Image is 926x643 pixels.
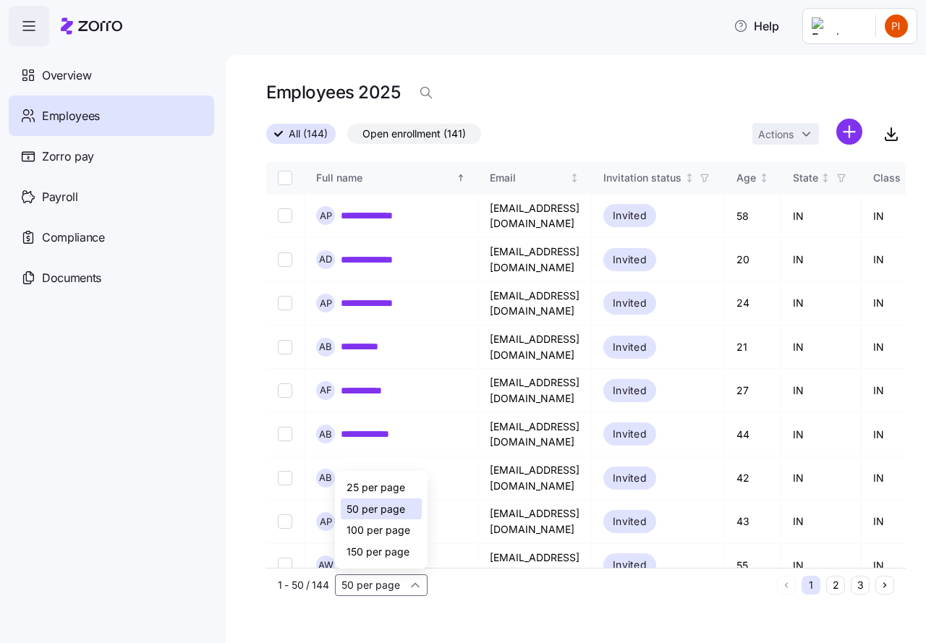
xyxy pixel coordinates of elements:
[278,558,292,572] input: Select record 9
[9,136,214,176] a: Zorro pay
[752,123,819,145] button: Actions
[613,251,647,268] span: Invited
[478,238,592,281] td: [EMAIL_ADDRESS][DOMAIN_NAME]
[903,173,913,183] div: Not sorted
[478,325,592,369] td: [EMAIL_ADDRESS][DOMAIN_NAME]
[875,576,894,595] button: Next page
[781,238,862,281] td: IN
[278,171,292,185] input: Select all records
[9,95,214,136] a: Employees
[320,386,332,395] span: A F
[266,81,400,103] h1: Employees 2025
[278,578,329,592] span: 1 - 50 / 144
[781,500,862,543] td: IN
[319,430,332,439] span: A B
[278,252,292,267] input: Select record 2
[812,17,864,35] img: Employer logo
[9,176,214,217] a: Payroll
[278,383,292,398] input: Select record 5
[278,471,292,485] input: Select record 7
[42,188,78,206] span: Payroll
[9,55,214,95] a: Overview
[478,413,592,456] td: [EMAIL_ADDRESS][DOMAIN_NAME]
[851,576,870,595] button: 3
[362,124,466,143] span: Open enrollment (141)
[725,161,781,195] th: AgeNot sorted
[320,299,332,308] span: A P
[42,67,91,85] span: Overview
[781,161,862,195] th: StateNot sorted
[42,269,101,287] span: Documents
[613,425,647,443] span: Invited
[802,576,820,595] button: 1
[873,170,901,186] div: Class
[319,342,332,352] span: A B
[885,14,908,38] img: 24d6825ccf4887a4818050cadfd93e6d
[725,500,781,543] td: 43
[725,456,781,500] td: 42
[9,257,214,298] a: Documents
[278,427,292,441] input: Select record 6
[725,325,781,369] td: 21
[758,129,794,140] span: Actions
[42,107,100,125] span: Employees
[478,369,592,412] td: [EMAIL_ADDRESS][DOMAIN_NAME]
[725,413,781,456] td: 44
[781,282,862,325] td: IN
[42,229,105,247] span: Compliance
[722,12,791,41] button: Help
[820,173,831,183] div: Not sorted
[725,238,781,281] td: 20
[836,119,862,145] svg: add icon
[278,514,292,529] input: Select record 8
[278,296,292,310] input: Select record 3
[781,325,862,369] td: IN
[320,517,332,527] span: A P
[592,161,725,195] th: Invitation statusNot sorted
[613,382,647,399] span: Invited
[42,148,94,166] span: Zorro pay
[734,17,779,35] span: Help
[613,207,647,224] span: Invited
[318,561,334,570] span: A W
[9,217,214,257] a: Compliance
[781,456,862,500] td: IN
[725,195,781,238] td: 58
[278,340,292,354] input: Select record 4
[781,195,862,238] td: IN
[347,480,405,495] span: 25 per page
[777,576,796,595] button: Previous page
[478,282,592,325] td: [EMAIL_ADDRESS][DOMAIN_NAME]
[603,170,681,186] div: Invitation status
[319,255,332,264] span: A D
[613,338,647,356] span: Invited
[319,473,332,482] span: A B
[347,544,409,560] span: 150 per page
[826,576,845,595] button: 2
[478,544,592,587] td: [EMAIL_ADDRESS][DOMAIN_NAME]
[725,282,781,325] td: 24
[478,195,592,238] td: [EMAIL_ADDRESS][DOMAIN_NAME]
[781,369,862,412] td: IN
[736,170,756,186] div: Age
[478,161,592,195] th: EmailNot sorted
[613,513,647,530] span: Invited
[725,369,781,412] td: 27
[478,456,592,500] td: [EMAIL_ADDRESS][DOMAIN_NAME]
[781,413,862,456] td: IN
[305,161,478,195] th: Full nameSorted ascending
[278,208,292,223] input: Select record 1
[613,294,647,312] span: Invited
[490,170,567,186] div: Email
[289,124,328,143] span: All (144)
[781,544,862,587] td: IN
[478,500,592,543] td: [EMAIL_ADDRESS][DOMAIN_NAME]
[569,173,579,183] div: Not sorted
[613,469,647,487] span: Invited
[793,170,818,186] div: State
[613,556,647,574] span: Invited
[456,173,466,183] div: Sorted ascending
[684,173,694,183] div: Not sorted
[316,170,454,186] div: Full name
[347,522,410,538] span: 100 per page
